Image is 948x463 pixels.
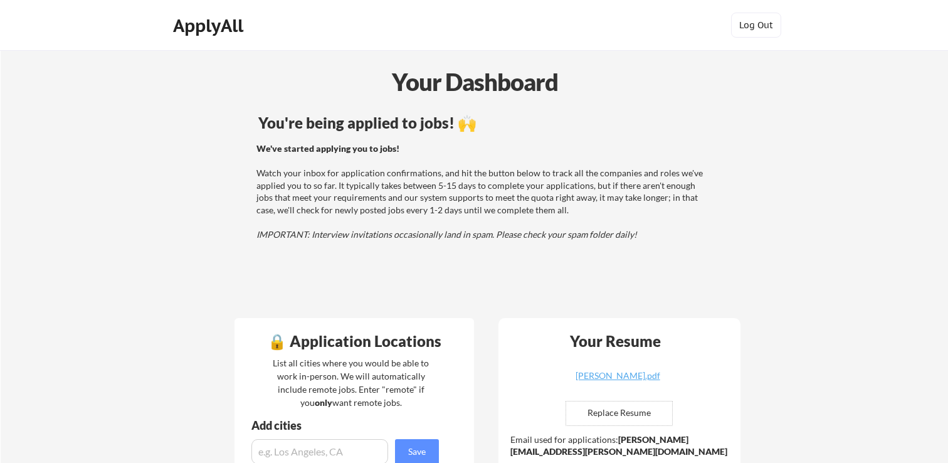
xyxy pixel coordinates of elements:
[315,397,332,408] strong: only
[173,15,247,36] div: ApplyAll
[510,434,727,457] strong: [PERSON_NAME][EMAIL_ADDRESS][PERSON_NAME][DOMAIN_NAME]
[256,143,399,154] strong: We've started applying you to jobs!
[1,64,948,100] div: Your Dashboard
[256,229,637,240] em: IMPORTANT: Interview invitations occasionally land in spam. Please check your spam folder daily!
[256,142,708,241] div: Watch your inbox for application confirmations, and hit the button below to track all the compani...
[238,334,471,349] div: 🔒 Application Locations
[265,356,437,409] div: List all cities where you would be able to work in-person. We will automatically include remote j...
[543,371,692,380] div: [PERSON_NAME].pdf
[251,420,442,431] div: Add cities
[731,13,781,38] button: Log Out
[543,371,692,391] a: [PERSON_NAME].pdf
[553,334,677,349] div: Your Resume
[258,115,710,130] div: You're being applied to jobs! 🙌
